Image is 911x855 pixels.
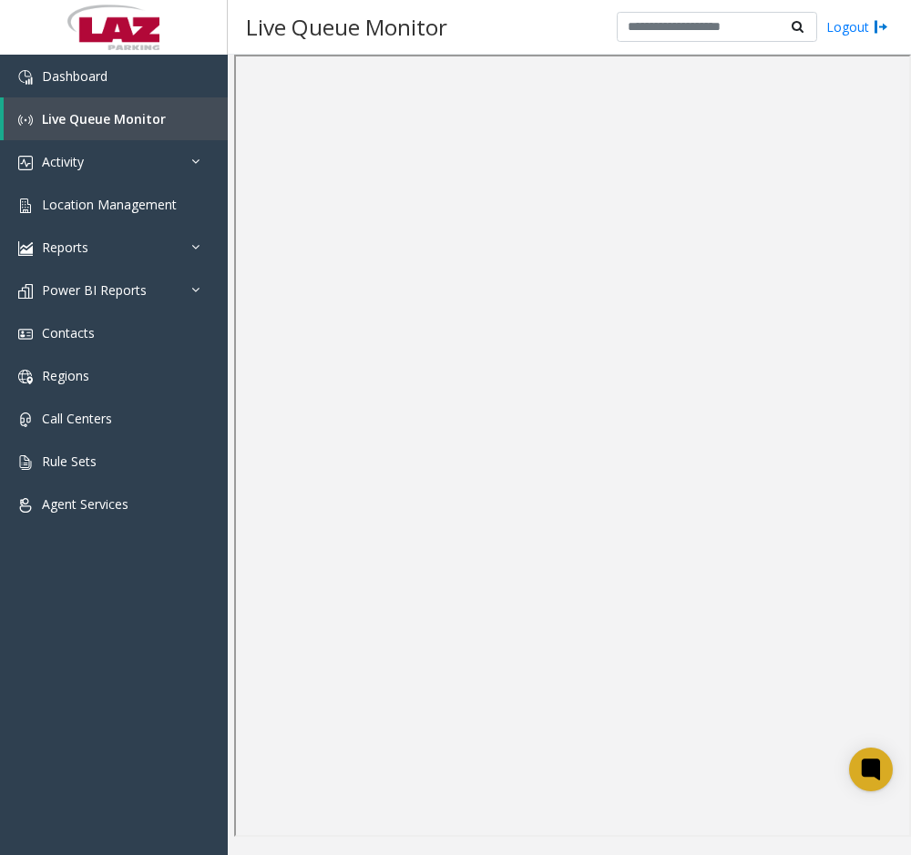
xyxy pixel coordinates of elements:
[4,97,228,140] a: Live Queue Monitor
[42,196,177,213] span: Location Management
[18,327,33,341] img: 'icon'
[18,370,33,384] img: 'icon'
[18,284,33,299] img: 'icon'
[18,498,33,513] img: 'icon'
[42,153,84,170] span: Activity
[874,17,888,36] img: logout
[18,241,33,256] img: 'icon'
[18,198,33,213] img: 'icon'
[42,239,88,256] span: Reports
[42,410,112,427] span: Call Centers
[42,324,95,341] span: Contacts
[237,5,456,49] h3: Live Queue Monitor
[42,495,128,513] span: Agent Services
[42,67,107,85] span: Dashboard
[18,156,33,170] img: 'icon'
[18,70,33,85] img: 'icon'
[42,453,97,470] span: Rule Sets
[18,455,33,470] img: 'icon'
[42,367,89,384] span: Regions
[18,113,33,127] img: 'icon'
[826,17,888,36] a: Logout
[42,281,147,299] span: Power BI Reports
[42,110,166,127] span: Live Queue Monitor
[18,412,33,427] img: 'icon'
